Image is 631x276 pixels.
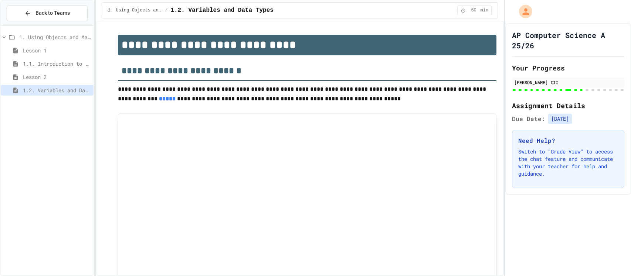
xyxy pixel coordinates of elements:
[7,5,88,21] button: Back to Teams
[165,7,167,13] span: /
[512,30,624,51] h1: AP Computer Science A 25/26
[481,7,489,13] span: min
[23,73,91,81] span: Lesson 2
[512,63,624,73] h2: Your Progress
[518,148,618,177] p: Switch to "Grade View" to access the chat feature and communicate with your teacher for help and ...
[23,60,91,68] span: 1.1. Introduction to Algorithms, Programming, and Compilers
[23,46,91,54] span: Lesson 1
[19,33,91,41] span: 1. Using Objects and Methods
[468,7,480,13] span: 60
[518,136,618,145] h3: Need Help?
[35,9,70,17] span: Back to Teams
[514,79,622,86] div: [PERSON_NAME] III
[170,6,273,15] span: 1.2. Variables and Data Types
[512,114,545,123] span: Due Date:
[548,114,572,124] span: [DATE]
[511,3,534,20] div: My Account
[512,100,624,111] h2: Assignment Details
[108,7,162,13] span: 1. Using Objects and Methods
[23,86,91,94] span: 1.2. Variables and Data Types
